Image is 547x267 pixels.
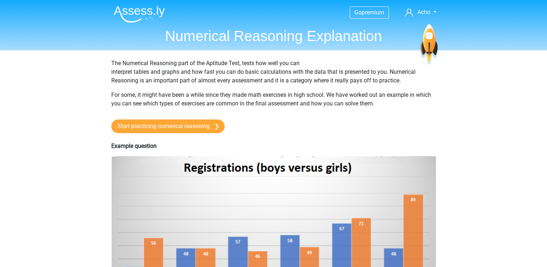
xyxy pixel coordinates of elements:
[108,27,439,45] h1: Numerical Reasoning Explanation
[111,59,436,85] p: The Numerical Reasoning part of the Aptitude Test, tests how well you can interpret tables and gr...
[215,123,219,130] img: arrow-right.e5bd35279c78.svg
[111,142,157,149] b: Example question
[362,9,384,16] span: premium
[114,6,165,23] img: Assessly
[111,119,225,133] a: Start practicing numerical reasoning
[350,8,389,17] a: Gopremium
[402,8,439,17] a: Acho
[417,9,430,15] span: Acho
[354,9,362,16] span: Go
[419,24,439,66] img: spaceship.7d73109d6933.svg
[111,91,436,108] p: For some, it might have been a while since they made math exercises in high school. We have worke...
